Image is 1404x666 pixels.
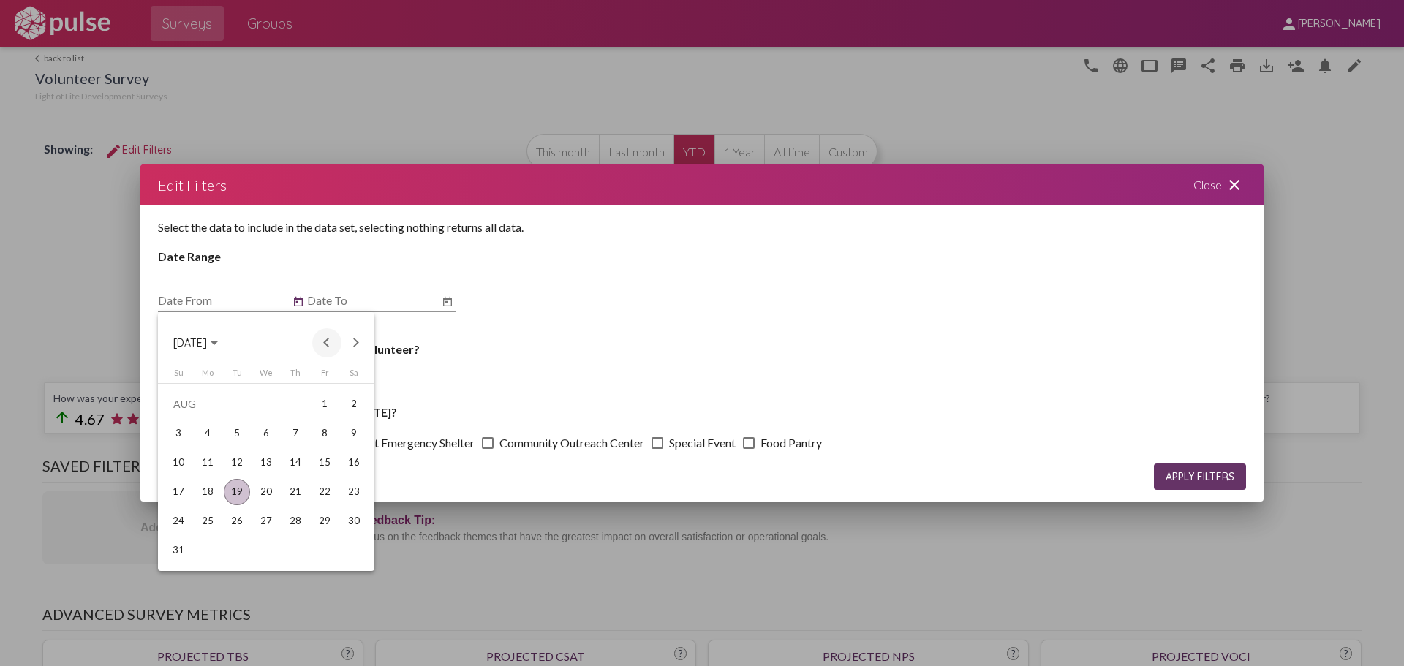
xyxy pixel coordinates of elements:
[222,419,252,448] td: August 5, 2025
[164,368,193,383] th: Sunday
[224,450,250,476] div: 12
[222,507,252,536] td: August 26, 2025
[310,368,339,383] th: Friday
[253,479,279,505] div: 20
[281,448,310,477] td: August 14, 2025
[339,507,369,536] td: August 30, 2025
[162,328,230,357] button: Choose month and year
[310,507,339,536] td: August 29, 2025
[224,420,250,447] div: 5
[193,368,222,383] th: Monday
[310,477,339,507] td: August 22, 2025
[282,508,309,534] div: 28
[312,420,338,447] div: 8
[253,450,279,476] div: 13
[224,508,250,534] div: 26
[339,448,369,477] td: August 16, 2025
[281,368,310,383] th: Thursday
[222,477,252,507] td: August 19, 2025
[282,450,309,476] div: 14
[252,448,281,477] td: August 13, 2025
[341,391,367,417] div: 2
[252,477,281,507] td: August 20, 2025
[222,448,252,477] td: August 12, 2025
[164,477,193,507] td: August 17, 2025
[281,477,310,507] td: August 21, 2025
[341,420,367,447] div: 9
[312,508,338,534] div: 29
[310,448,339,477] td: August 15, 2025
[253,420,279,447] div: 6
[164,448,193,477] td: August 10, 2025
[282,420,309,447] div: 7
[312,391,338,417] div: 1
[310,419,339,448] td: August 8, 2025
[165,537,192,564] div: 31
[341,450,367,476] div: 16
[195,508,221,534] div: 25
[164,419,193,448] td: August 3, 2025
[341,508,367,534] div: 30
[165,479,192,505] div: 17
[341,479,367,505] div: 23
[164,507,193,536] td: August 24, 2025
[312,479,338,505] div: 22
[341,328,371,357] button: Next month
[252,368,281,383] th: Wednesday
[195,420,221,447] div: 4
[282,479,309,505] div: 21
[195,479,221,505] div: 18
[339,390,369,419] td: August 2, 2025
[222,368,252,383] th: Tuesday
[253,508,279,534] div: 27
[281,419,310,448] td: August 7, 2025
[310,390,339,419] td: August 1, 2025
[224,479,250,505] div: 19
[165,420,192,447] div: 3
[339,419,369,448] td: August 9, 2025
[165,450,192,476] div: 10
[195,450,221,476] div: 11
[339,477,369,507] td: August 23, 2025
[173,336,207,349] span: [DATE]
[165,508,192,534] div: 24
[252,419,281,448] td: August 6, 2025
[339,368,369,383] th: Saturday
[281,507,310,536] td: August 28, 2025
[193,507,222,536] td: August 25, 2025
[312,328,341,357] button: Previous month
[252,507,281,536] td: August 27, 2025
[193,477,222,507] td: August 18, 2025
[164,536,193,565] td: August 31, 2025
[193,448,222,477] td: August 11, 2025
[312,450,338,476] div: 15
[193,419,222,448] td: August 4, 2025
[164,390,310,419] td: AUG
